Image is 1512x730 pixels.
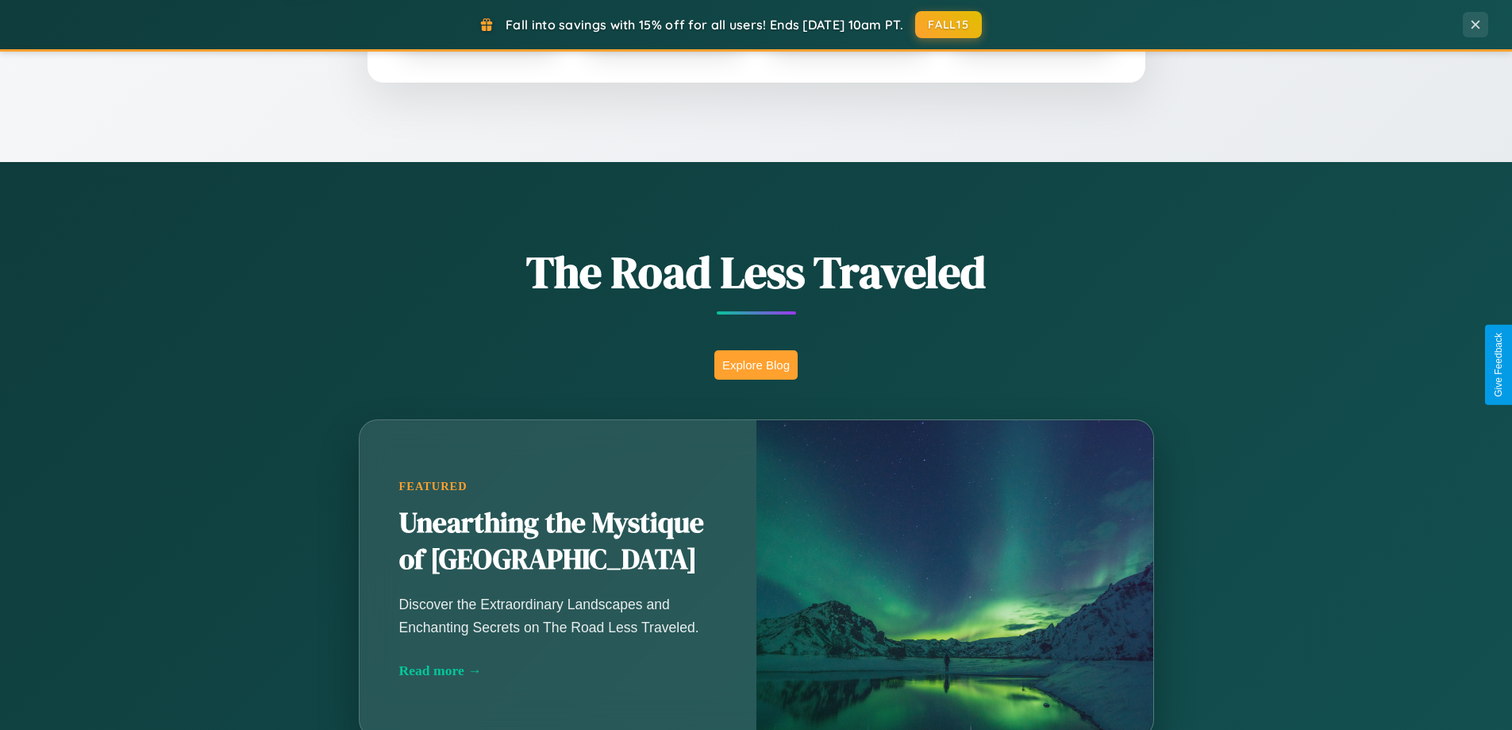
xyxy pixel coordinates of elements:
h1: The Road Less Traveled [280,241,1233,303]
button: FALL15 [915,11,982,38]
span: Fall into savings with 15% off for all users! Ends [DATE] 10am PT. [506,17,903,33]
div: Give Feedback [1493,333,1504,397]
p: Discover the Extraordinary Landscapes and Enchanting Secrets on The Road Less Traveled. [399,593,717,638]
div: Featured [399,480,717,493]
h2: Unearthing the Mystique of [GEOGRAPHIC_DATA] [399,505,717,578]
div: Read more → [399,662,717,679]
button: Explore Blog [714,350,798,380]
